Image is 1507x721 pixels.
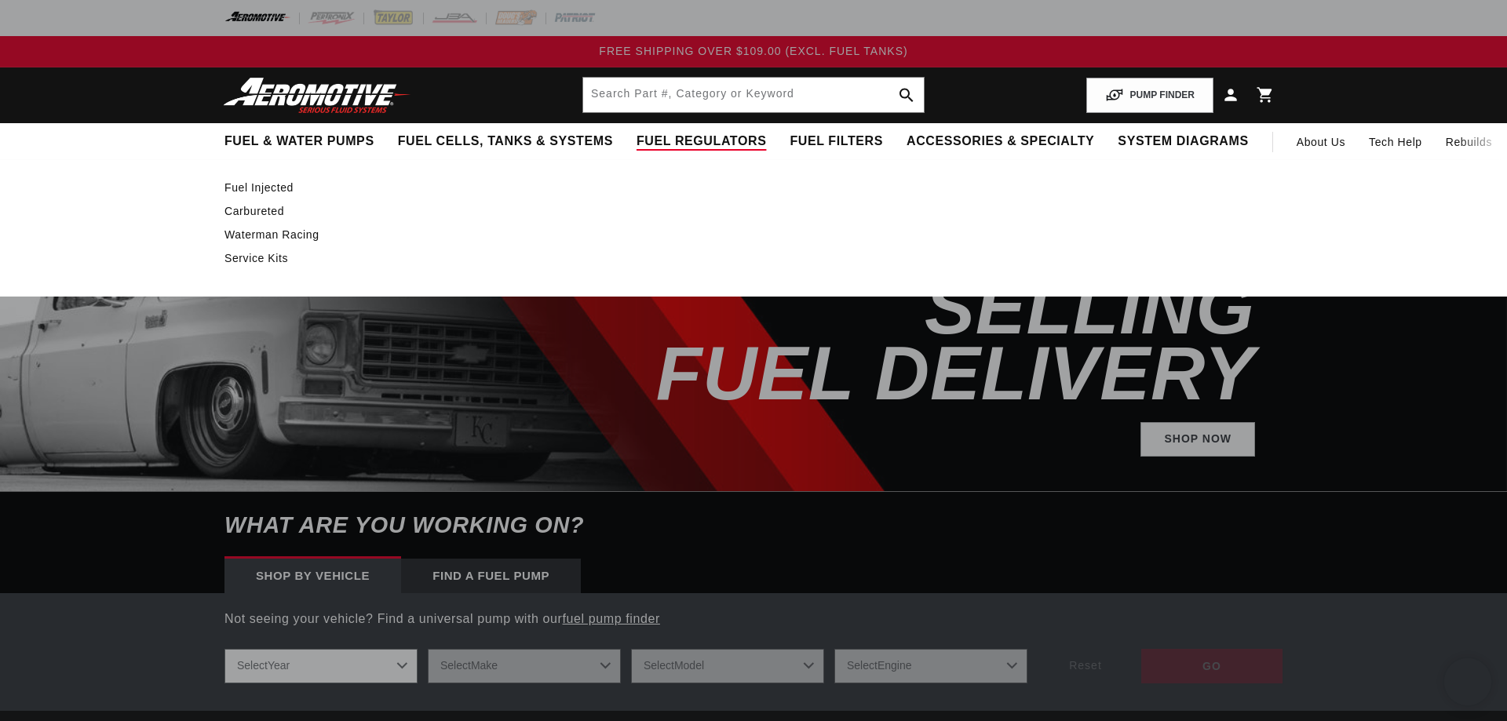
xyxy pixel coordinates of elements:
button: PUMP FINDER [1086,78,1213,113]
summary: Fuel Filters [778,123,895,160]
summary: Fuel & Water Pumps [213,123,386,160]
summary: Rebuilds [1434,123,1504,161]
a: Service Kits [224,251,1267,265]
a: About Us [1285,123,1357,161]
img: Aeromotive [219,77,415,114]
a: Waterman Racing [224,228,1267,242]
span: FREE SHIPPING OVER $109.00 (EXCL. FUEL TANKS) [599,45,907,57]
select: Model [631,649,824,683]
summary: Accessories & Specialty [895,123,1106,160]
a: Fuel Injected [224,180,1267,195]
a: Carbureted [224,204,1267,218]
summary: Fuel Cells, Tanks & Systems [386,123,625,160]
span: Fuel Cells, Tanks & Systems [398,133,613,150]
a: Shop Now [1140,422,1255,457]
select: Year [224,649,418,683]
span: About Us [1297,136,1345,148]
summary: Tech Help [1357,123,1434,161]
div: Find a Fuel Pump [401,559,581,593]
span: Fuel Filters [790,133,883,150]
span: Fuel Regulators [637,133,766,150]
span: Accessories & Specialty [907,133,1094,150]
p: Not seeing your vehicle? Find a universal pump with our [224,609,1283,629]
div: Shop by vehicle [224,559,401,593]
button: search button [889,78,924,112]
span: Tech Help [1369,133,1422,151]
a: fuel pump finder [563,612,660,625]
span: Fuel & Water Pumps [224,133,374,150]
summary: Fuel Regulators [625,123,778,160]
summary: System Diagrams [1106,123,1260,160]
select: Make [428,649,621,683]
select: Engine [834,649,1027,683]
h6: What are you working on? [185,492,1322,559]
span: Rebuilds [1446,133,1492,151]
h2: SHOP BEST SELLING FUEL DELIVERY [584,209,1255,406]
span: System Diagrams [1118,133,1248,150]
input: Search by Part Number, Category or Keyword [583,78,924,112]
